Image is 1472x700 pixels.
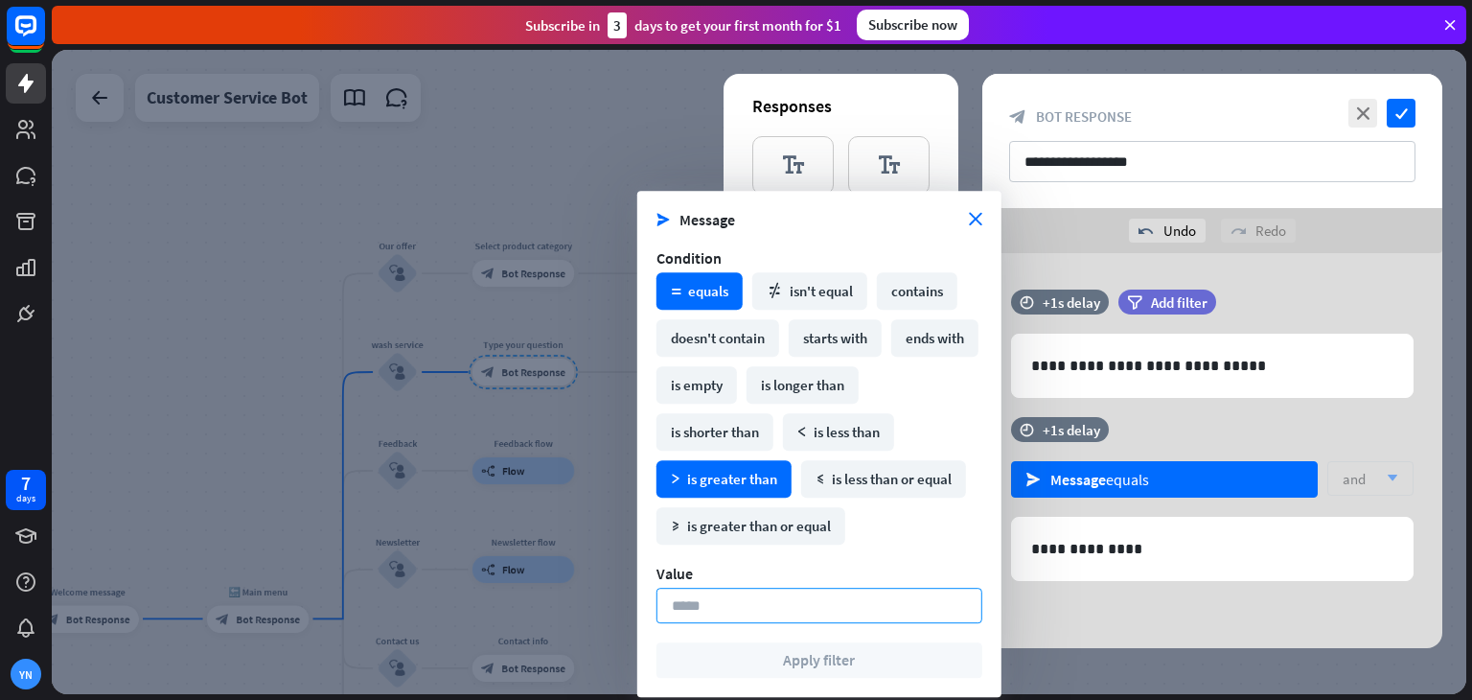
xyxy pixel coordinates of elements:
[21,475,31,492] div: 7
[1129,219,1206,243] div: Undo
[608,12,627,38] div: 3
[1043,293,1100,312] div: +1s delay
[816,475,825,484] i: math_less_or_equal
[656,366,737,404] div: is empty
[747,366,859,404] div: is longer than
[1050,470,1106,489] span: Message
[1009,108,1026,126] i: block_bot_response
[15,8,73,65] button: Open LiveChat chat widget
[1348,99,1377,128] i: close
[679,210,969,229] span: Message
[1343,470,1366,488] span: and
[656,272,743,310] div: equals
[656,564,982,583] div: Value
[671,475,680,484] i: math_greater
[656,248,982,268] div: Condition
[656,319,779,357] div: doesn't contain
[656,642,982,678] button: Apply filter
[656,213,670,226] i: send
[1043,421,1100,439] div: +1s delay
[767,283,783,299] i: math_not_equal
[1221,219,1296,243] div: Redo
[671,522,680,531] i: math_greater_or_equal
[1151,293,1207,312] span: Add filter
[1377,473,1398,484] i: arrow_down
[1127,295,1142,310] i: filter
[1020,295,1034,309] i: time
[857,10,969,40] div: Subscribe now
[789,319,882,357] div: starts with
[752,272,867,310] div: isn't equal
[891,319,978,357] div: ends with
[656,507,845,545] div: is greater than or equal
[6,470,46,510] a: 7 days
[1230,223,1246,239] i: redo
[16,492,35,505] div: days
[1138,223,1154,239] i: undo
[656,413,773,451] div: is shorter than
[656,460,792,498] div: is greater than
[1020,423,1034,436] i: time
[1387,99,1415,128] i: check
[525,12,841,38] div: Subscribe in days to get your first month for $1
[783,413,894,451] div: is less than
[1026,473,1041,487] i: send
[877,272,957,310] div: contains
[969,213,982,226] i: close
[671,287,681,296] i: math_equal
[1036,107,1132,126] span: Bot Response
[801,460,966,498] div: is less than or equal
[797,428,807,437] i: math_less
[11,659,41,689] div: YN
[1050,470,1149,489] div: equals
